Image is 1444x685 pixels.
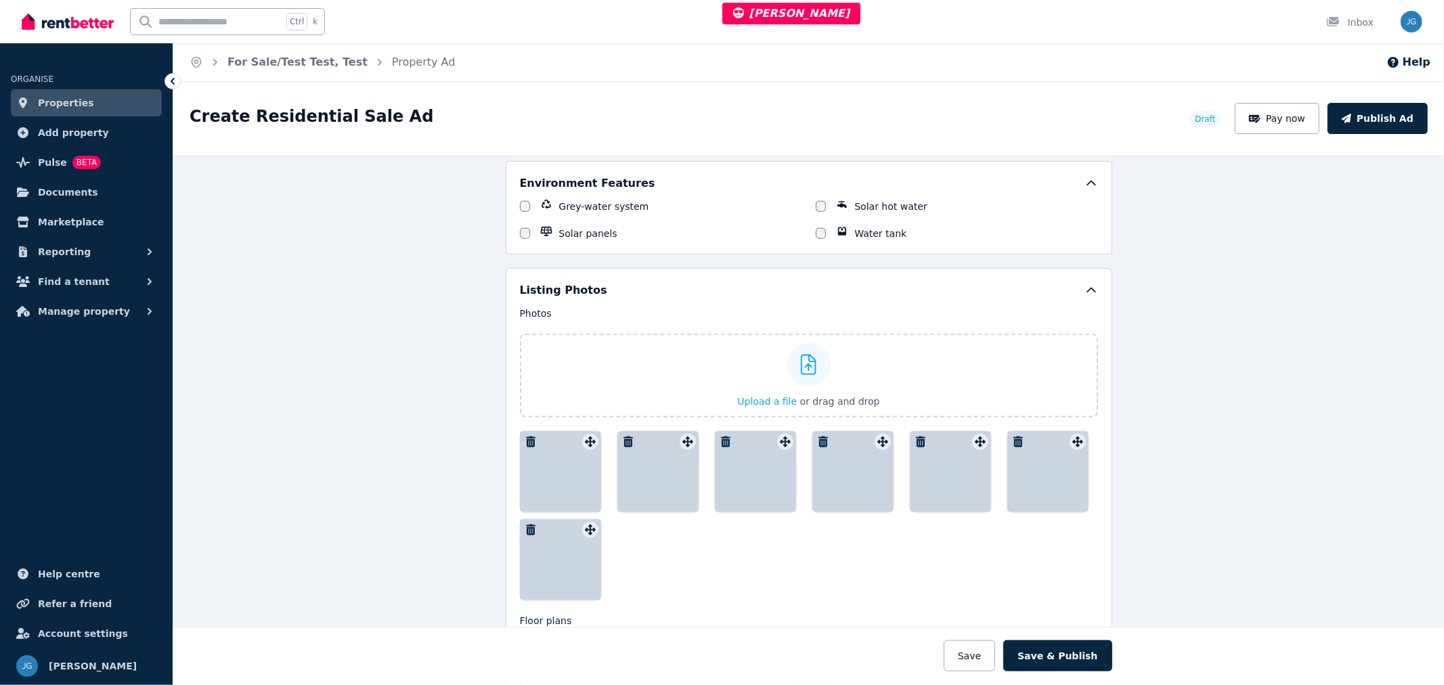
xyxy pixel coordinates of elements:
img: Jeremy Goldschmidt [1401,11,1422,32]
span: Manage property [38,303,130,319]
span: Marketplace [38,214,104,230]
button: Reporting [11,238,162,265]
span: ORGANISE [11,74,53,84]
h5: Environment Features [520,175,655,192]
a: Add property [11,119,162,146]
a: Properties [11,89,162,116]
p: Floor plans [520,614,1098,627]
span: [PERSON_NAME] [49,658,137,674]
p: Photos [520,307,1098,320]
span: Reporting [38,244,91,260]
img: Jeremy Goldschmidt [16,655,38,677]
button: Save [944,640,995,671]
button: Manage property [11,298,162,325]
a: For Sale/Test Test, Test [227,56,368,68]
span: Ctrl [286,13,307,30]
span: Draft [1195,114,1215,125]
h1: Create Residential Sale Ad [190,106,433,127]
button: Publish Ad [1328,103,1428,134]
a: Documents [11,179,162,206]
span: Account settings [38,625,128,642]
button: Upload a file or drag and drop [737,395,879,408]
label: Solar panels [559,227,617,240]
span: k [313,16,318,27]
span: Find a tenant [38,273,110,290]
nav: Breadcrumb [173,43,472,81]
span: Pulse [38,154,67,171]
a: PulseBETA [11,149,162,176]
button: Pay now [1235,103,1320,134]
span: or drag and drop [800,396,880,407]
button: Help [1386,54,1430,70]
label: Solar hot water [854,200,927,213]
button: Save & Publish [1003,640,1112,671]
span: Help centre [38,566,100,582]
span: Properties [38,95,94,111]
label: Water tank [854,227,906,240]
a: Marketplace [11,208,162,236]
a: Help centre [11,560,162,588]
a: Refer a friend [11,590,162,617]
a: Account settings [11,620,162,647]
span: BETA [72,156,101,169]
img: RentBetter [22,12,114,32]
span: Documents [38,184,98,200]
span: Add property [38,125,109,141]
span: Upload a file [737,396,797,407]
label: Grey-water system [559,200,649,213]
span: [PERSON_NAME] [733,7,850,20]
div: Inbox [1326,16,1374,29]
h5: Listing Photos [520,282,607,299]
button: Find a tenant [11,268,162,295]
a: Property Ad [392,56,456,68]
span: Refer a friend [38,596,112,612]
